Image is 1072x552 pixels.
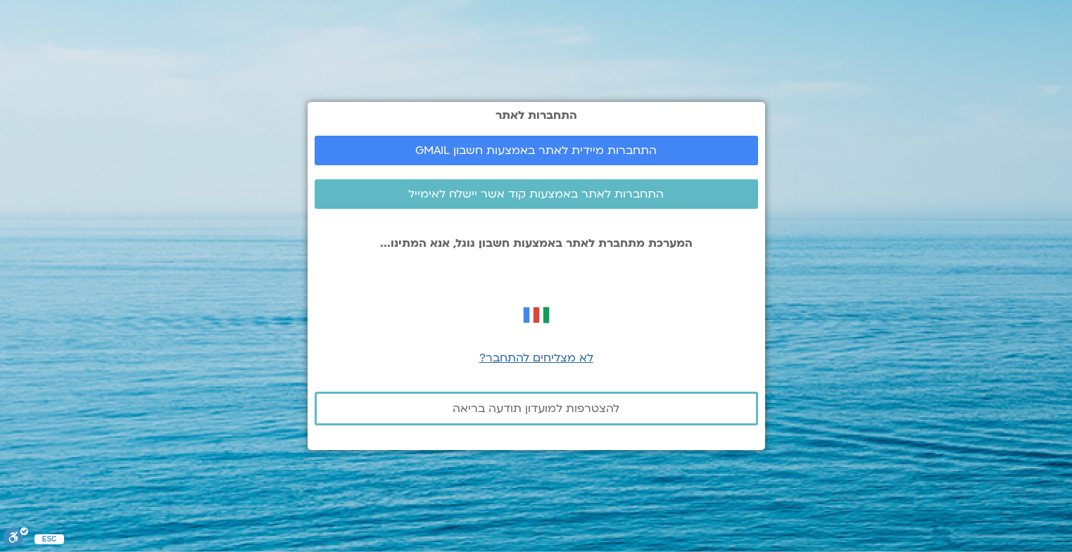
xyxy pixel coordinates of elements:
[315,179,758,209] a: התחברות לאתר באמצעות קוד אשר יישלח לאימייל
[408,188,664,200] span: התחברות לאתר באמצעות קוד אשר יישלח לאימייל
[415,144,657,157] span: התחברות מיידית לאתר באמצעות חשבון GMAIL
[315,237,758,250] p: המערכת מתחברת לאתר באמצעות חשבון גוגל, אנא המתינו...
[315,109,758,122] h2: התחברות לאתר
[315,136,758,165] a: התחברות מיידית לאתר באמצעות חשבון GMAIL
[479,350,593,366] a: לא מצליחים להתחבר?
[453,402,619,415] span: להצטרפות למועדון תודעה בריאה
[315,392,758,425] a: להצטרפות למועדון תודעה בריאה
